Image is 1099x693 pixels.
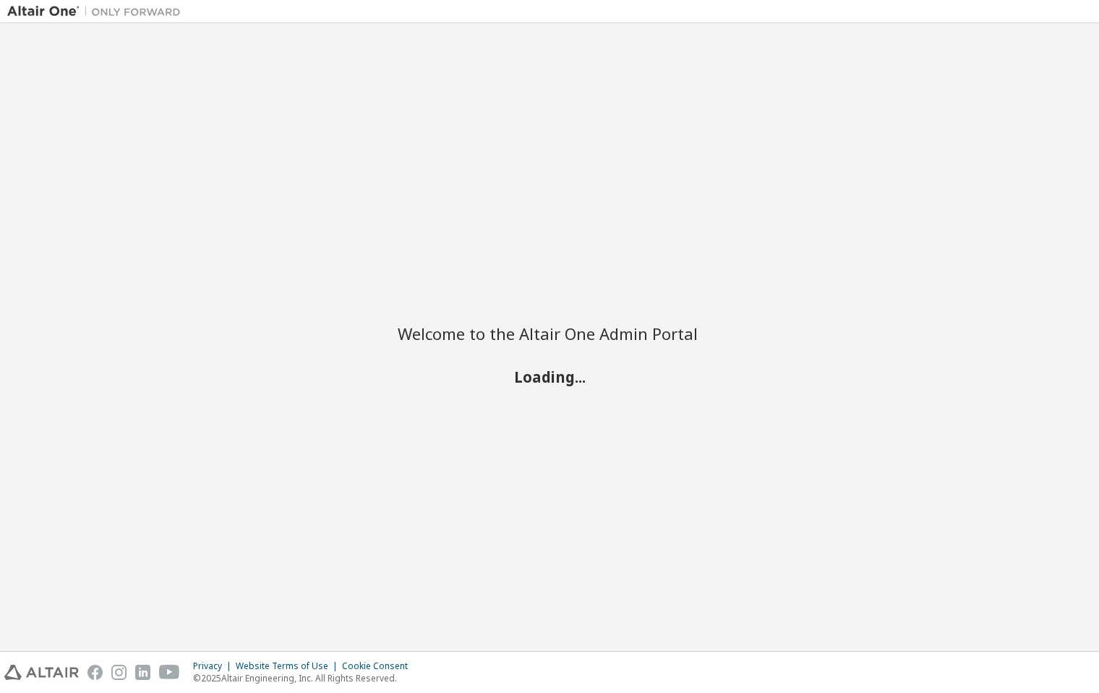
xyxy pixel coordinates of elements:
[398,323,701,344] h2: Welcome to the Altair One Admin Portal
[135,665,150,680] img: linkedin.svg
[193,660,236,672] div: Privacy
[4,665,79,680] img: altair_logo.svg
[111,665,127,680] img: instagram.svg
[159,665,180,680] img: youtube.svg
[342,660,416,672] div: Cookie Consent
[236,660,342,672] div: Website Terms of Use
[7,4,188,19] img: Altair One
[193,672,416,684] p: © 2025 Altair Engineering, Inc. All Rights Reserved.
[398,367,701,386] h2: Loading...
[87,665,103,680] img: facebook.svg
